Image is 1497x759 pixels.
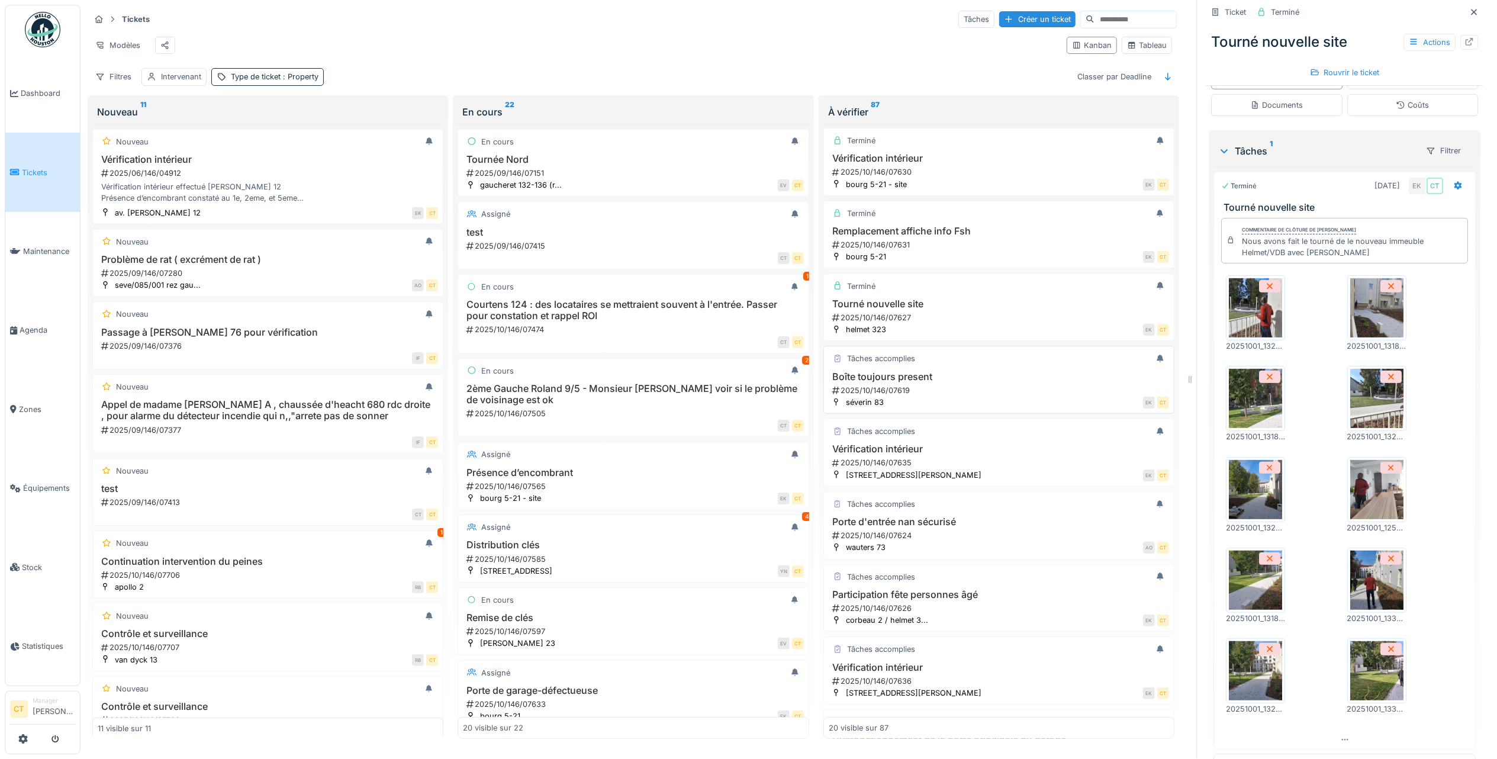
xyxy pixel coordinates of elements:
div: 20251001_132454.jpg [1226,340,1285,352]
div: 2025/10/146/07708 [100,715,438,726]
img: 8yy517cykramd0kpspyw8o52444i [1350,460,1403,519]
h3: test [463,227,803,238]
sup: 11 [140,105,146,119]
div: Tâches accomplies [847,426,915,437]
img: nga4ygzfdg2vt61inp5pfbjuesdj [1229,369,1282,428]
div: Assigné [481,449,510,460]
div: EK [1409,178,1425,194]
img: eji5ey0cp822v099stdvaf5bcwgx [1229,551,1282,610]
div: 2025/10/146/07585 [465,554,803,565]
div: Nouveau [116,683,149,694]
a: Maintenance [5,212,80,291]
div: 2025/09/146/07376 [100,340,438,352]
h3: Continuation intervention du peines [98,556,438,567]
a: CT Manager[PERSON_NAME] [10,696,75,725]
div: Tâches accomplies [847,571,915,583]
div: 4 [802,512,812,521]
a: Stock [5,528,80,606]
div: CT [778,252,790,264]
div: Manager [33,696,75,705]
div: IF [412,352,424,364]
div: CT [792,493,804,504]
div: 20251001_132452.jpg [1347,431,1406,442]
div: 11 visible sur 11 [98,722,151,734]
div: Terminé [847,281,875,292]
div: [STREET_ADDRESS] [480,565,552,577]
div: EK [778,493,790,504]
div: CT [1157,615,1169,626]
div: 2025/09/146/07415 [465,240,803,252]
div: bourg 5-21 - site [846,179,907,190]
div: CT [792,710,804,722]
div: Terminé [847,208,875,219]
div: 2025/10/146/07565 [465,481,803,492]
div: wauters 73 [846,542,886,553]
div: EV [778,179,790,191]
div: CT [778,420,790,432]
div: 1 [437,528,446,537]
img: wduloz4wgtkt5zi9imcgu9f2877x [1229,641,1282,700]
div: IF [412,436,424,448]
div: CT [792,336,804,348]
div: EK [412,207,424,219]
div: 2025/10/146/07505 [465,408,803,419]
div: 20251001_131816.jpg [1226,431,1285,442]
div: Actions [1403,34,1456,51]
h3: test [98,483,438,494]
div: CT [792,565,804,577]
div: 2025/10/146/07624 [831,530,1169,541]
div: 20 visible sur 87 [829,722,888,734]
div: [STREET_ADDRESS][PERSON_NAME] [846,469,981,481]
div: EK [1143,251,1155,263]
h3: Problème de rat ( excrément de rat ) [98,254,438,265]
div: EK [1143,397,1155,409]
h3: Remplacement affiche info Fsh [829,226,1169,237]
div: Terminé [1271,7,1299,18]
div: Nouveau [116,136,149,147]
div: CT [778,336,790,348]
div: 2025/06/146/04912 [100,168,438,179]
a: Agenda [5,291,80,369]
strong: Tickets [117,14,154,25]
h3: Tourné nouvelle site [1224,202,1470,213]
div: 20251001_133319.jpg [1347,613,1406,624]
div: Documents [1250,99,1303,111]
div: CT [1157,469,1169,481]
div: Nouveau [116,538,149,549]
div: En cours [481,365,514,377]
div: EK [1143,324,1155,336]
div: Ticket [1225,7,1246,18]
div: AO [412,279,424,291]
div: CT [426,352,438,364]
div: av. [PERSON_NAME] 12 [115,207,201,218]
div: van dyck 13 [115,654,157,665]
div: Nouveau [116,465,149,477]
div: 20251001_131813.jpg [1347,340,1406,352]
div: Nouveau [116,610,149,622]
div: En cours [481,136,514,147]
div: CT [426,581,438,593]
div: 2025/09/146/07413 [100,497,438,508]
div: EK [1143,179,1155,191]
div: Nouveau [116,381,149,393]
div: 2025/09/146/07280 [100,268,438,279]
div: bourg 5-21 [480,710,520,722]
a: Statistiques [5,607,80,686]
h3: Vérification intérieur [98,154,438,165]
img: ijsafrwclv7efmd1cim70qm3qh9f [1350,369,1403,428]
div: Créer un ticket [999,11,1076,27]
div: 2025/10/146/07627 [831,312,1169,323]
a: Tickets [5,133,80,211]
div: Nouveau [97,105,439,119]
div: bourg 5-21 [846,251,886,262]
li: [PERSON_NAME] [33,696,75,722]
div: CT [792,179,804,191]
div: En cours [462,105,804,119]
div: 20251001_133316.jpg [1347,703,1406,715]
div: Tâches [958,11,994,28]
div: En cours [481,281,514,292]
h3: Tourné nouvelle site [829,298,1169,310]
span: Dashboard [21,88,75,99]
div: EK [1143,615,1155,626]
div: Tâches accomplies [847,353,915,364]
